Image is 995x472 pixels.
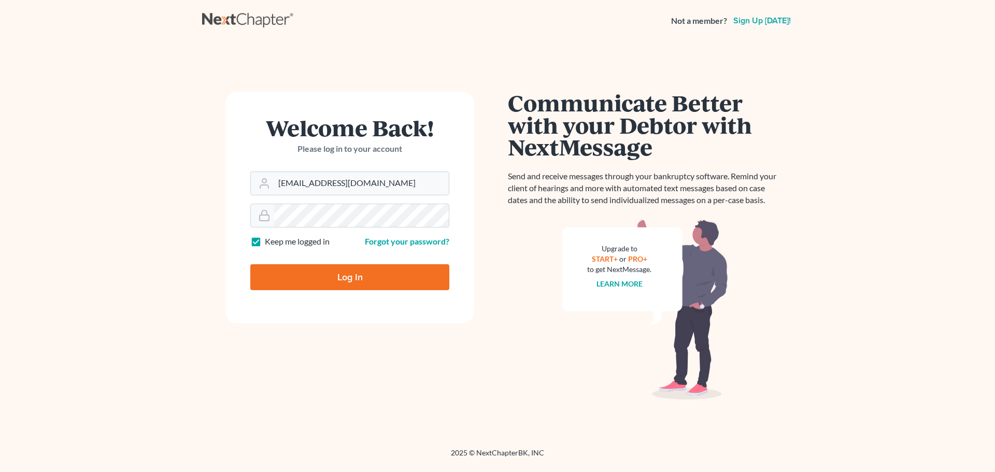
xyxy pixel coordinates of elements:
[587,264,651,275] div: to get NextMessage.
[508,92,783,158] h1: Communicate Better with your Debtor with NextMessage
[731,17,793,25] a: Sign up [DATE]!
[562,219,728,400] img: nextmessage_bg-59042aed3d76b12b5cd301f8e5b87938c9018125f34e5fa2b7a6b67550977c72.svg
[250,264,449,290] input: Log In
[508,170,783,206] p: Send and receive messages through your bankruptcy software. Remind your client of hearings and mo...
[250,143,449,155] p: Please log in to your account
[250,117,449,139] h1: Welcome Back!
[596,279,643,288] a: Learn more
[587,244,651,254] div: Upgrade to
[365,236,449,246] a: Forgot your password?
[265,236,330,248] label: Keep me logged in
[671,15,727,27] strong: Not a member?
[592,254,618,263] a: START+
[202,448,793,466] div: 2025 © NextChapterBK, INC
[628,254,647,263] a: PRO+
[619,254,627,263] span: or
[274,172,449,195] input: Email Address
